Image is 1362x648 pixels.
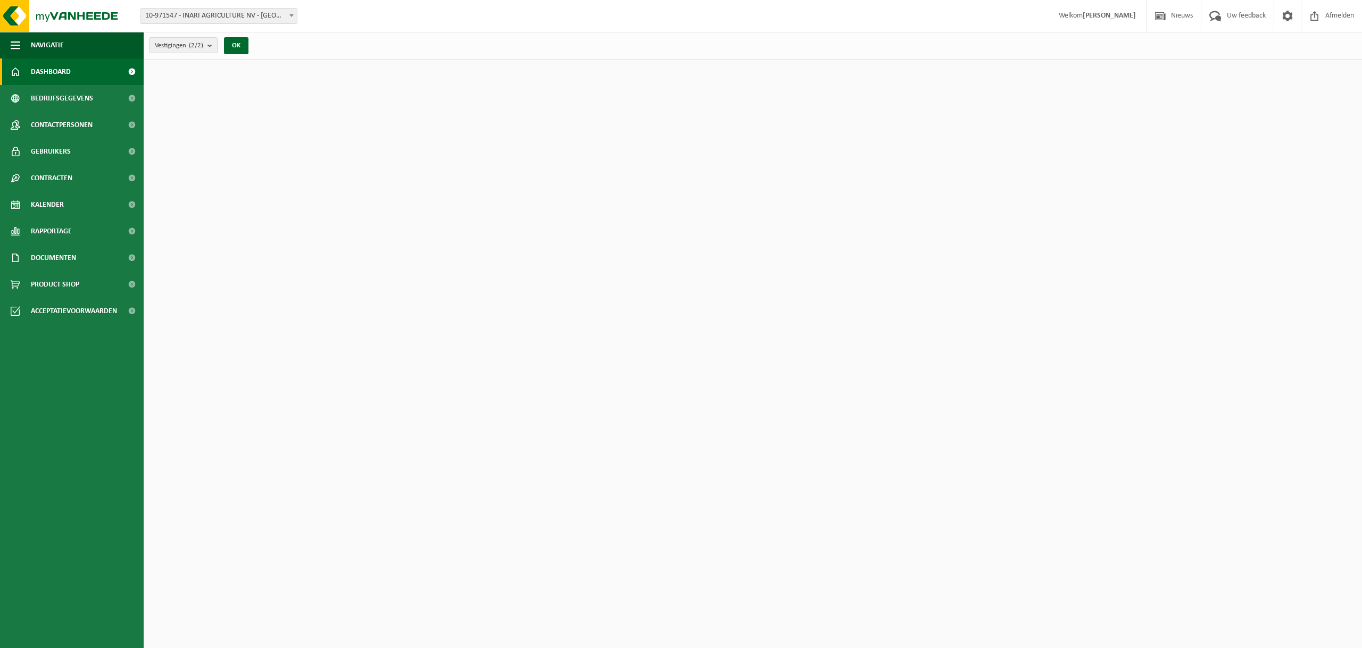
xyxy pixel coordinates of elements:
[31,245,76,271] span: Documenten
[31,191,64,218] span: Kalender
[189,42,203,49] count: (2/2)
[1083,12,1136,20] strong: [PERSON_NAME]
[31,298,117,324] span: Acceptatievoorwaarden
[31,32,64,58] span: Navigatie
[31,112,93,138] span: Contactpersonen
[141,9,297,23] span: 10-971547 - INARI AGRICULTURE NV - DEINZE
[31,58,71,85] span: Dashboard
[31,165,72,191] span: Contracten
[31,218,72,245] span: Rapportage
[140,8,297,24] span: 10-971547 - INARI AGRICULTURE NV - DEINZE
[224,37,248,54] button: OK
[149,37,218,53] button: Vestigingen(2/2)
[155,38,203,54] span: Vestigingen
[31,271,79,298] span: Product Shop
[31,138,71,165] span: Gebruikers
[31,85,93,112] span: Bedrijfsgegevens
